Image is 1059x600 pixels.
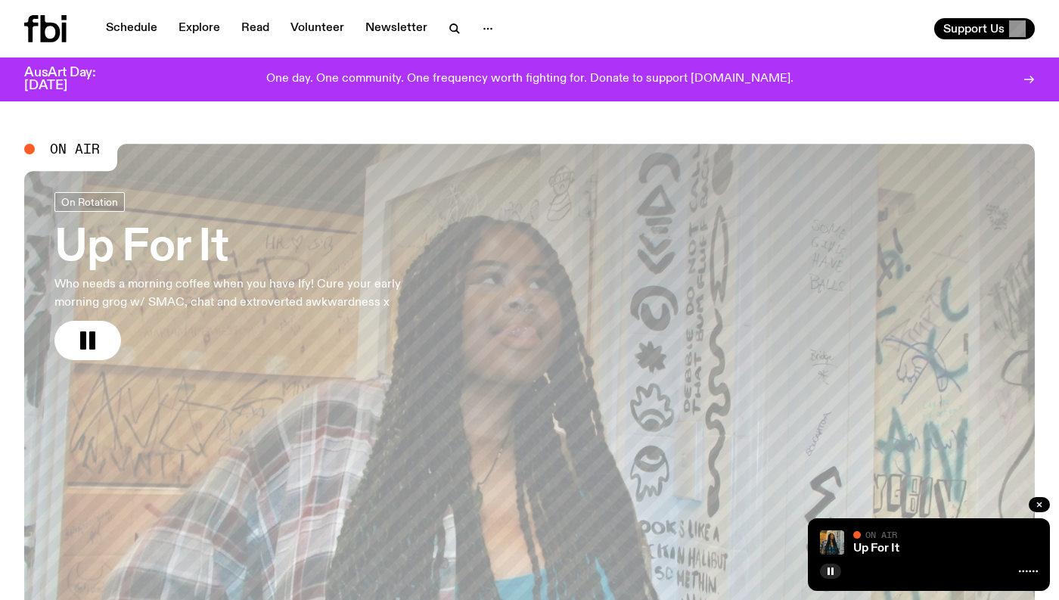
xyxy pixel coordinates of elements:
a: Up For ItWho needs a morning coffee when you have Ify! Cure your early morning grog w/ SMAC, chat... [54,192,442,360]
a: Explore [169,18,229,39]
a: Up For It [853,542,899,555]
h3: Up For It [54,227,442,269]
span: Support Us [943,22,1005,36]
h3: AusArt Day: [DATE] [24,67,121,92]
p: One day. One community. One frequency worth fighting for. Donate to support [DOMAIN_NAME]. [266,73,793,86]
span: On Rotation [61,196,118,207]
img: Ify - a Brown Skin girl with black braided twists, looking up to the side with her tongue stickin... [820,530,844,555]
a: Schedule [97,18,166,39]
a: Read [232,18,278,39]
a: Newsletter [356,18,436,39]
span: On Air [865,530,897,539]
a: On Rotation [54,192,125,212]
button: Support Us [934,18,1035,39]
p: Who needs a morning coffee when you have Ify! Cure your early morning grog w/ SMAC, chat and extr... [54,275,442,312]
a: Volunteer [281,18,353,39]
span: On Air [50,142,100,156]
